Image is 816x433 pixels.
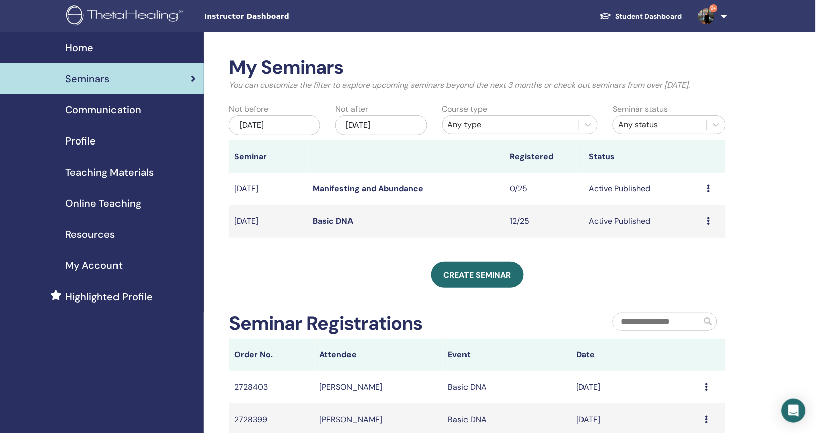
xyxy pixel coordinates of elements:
[443,339,571,371] th: Event
[229,140,308,173] th: Seminar
[229,339,314,371] th: Order No.
[229,79,726,91] p: You can customize the filter to explore upcoming seminars beyond the next 3 months or check out s...
[65,258,123,273] span: My Account
[229,173,308,205] td: [DATE]
[229,312,422,335] h2: Seminar Registrations
[442,103,488,115] label: Course type
[65,196,141,211] span: Online Teaching
[584,140,702,173] th: Status
[335,115,427,135] div: [DATE]
[600,12,612,20] img: graduation-cap-white.svg
[313,183,423,194] a: Manifesting and Abundance
[229,56,726,79] h2: My Seminars
[65,102,141,117] span: Communication
[443,371,571,403] td: Basic DNA
[65,71,109,86] span: Seminars
[315,371,443,403] td: [PERSON_NAME]
[584,205,702,238] td: Active Published
[431,262,524,288] a: Create seminar
[444,270,511,280] span: Create seminar
[613,103,668,115] label: Seminar status
[571,371,700,403] td: [DATE]
[66,5,186,28] img: logo.png
[65,227,115,242] span: Resources
[592,7,690,26] a: Student Dashboard
[65,40,93,55] span: Home
[335,103,368,115] label: Not after
[65,165,154,180] span: Teaching Materials
[505,140,584,173] th: Registered
[571,339,700,371] th: Date
[229,103,268,115] label: Not before
[584,173,702,205] td: Active Published
[313,216,353,226] a: Basic DNA
[204,11,355,22] span: Instructor Dashboard
[505,205,584,238] td: 12/25
[505,173,584,205] td: 0/25
[698,8,715,24] img: default.jpg
[229,115,320,135] div: [DATE]
[315,339,443,371] th: Attendee
[710,4,718,12] span: 9+
[448,119,574,131] div: Any type
[782,399,806,423] div: Open Intercom Messenger
[229,205,308,238] td: [DATE]
[65,289,153,304] span: Highlighted Profile
[65,133,96,149] span: Profile
[618,119,702,131] div: Any status
[229,371,314,403] td: 2728403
